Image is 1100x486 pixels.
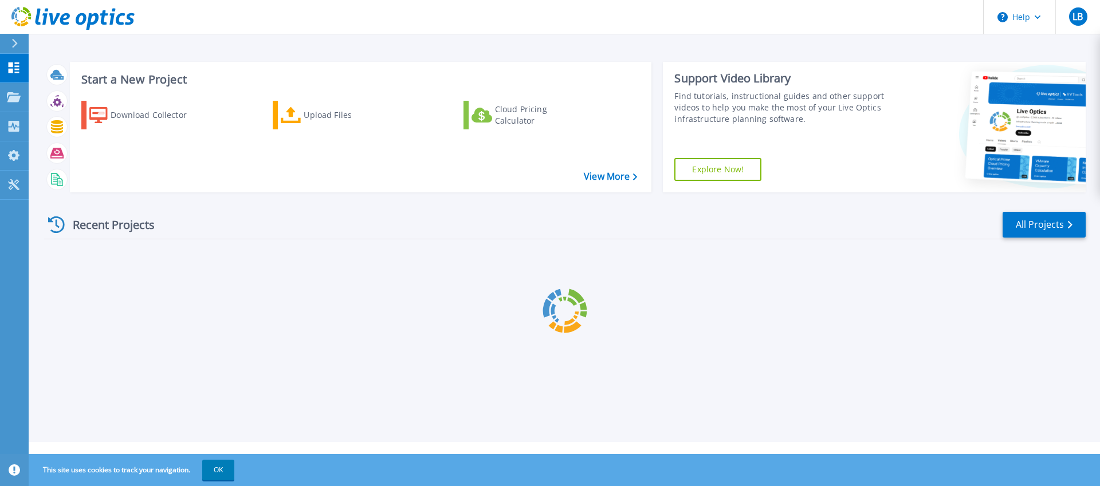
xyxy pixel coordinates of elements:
a: All Projects [1003,212,1086,238]
a: Download Collector [81,101,209,129]
a: Explore Now! [674,158,761,181]
a: Cloud Pricing Calculator [463,101,591,129]
div: Recent Projects [44,211,170,239]
div: Cloud Pricing Calculator [495,104,587,127]
div: Find tutorials, instructional guides and other support videos to help you make the most of your L... [674,90,890,125]
span: LB [1072,12,1083,21]
div: Support Video Library [674,71,890,86]
div: Upload Files [304,104,395,127]
span: This site uses cookies to track your navigation. [32,460,234,480]
button: OK [202,460,234,480]
a: View More [584,171,637,182]
div: Download Collector [111,104,202,127]
h3: Start a New Project [81,73,637,86]
a: Upload Files [273,101,400,129]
